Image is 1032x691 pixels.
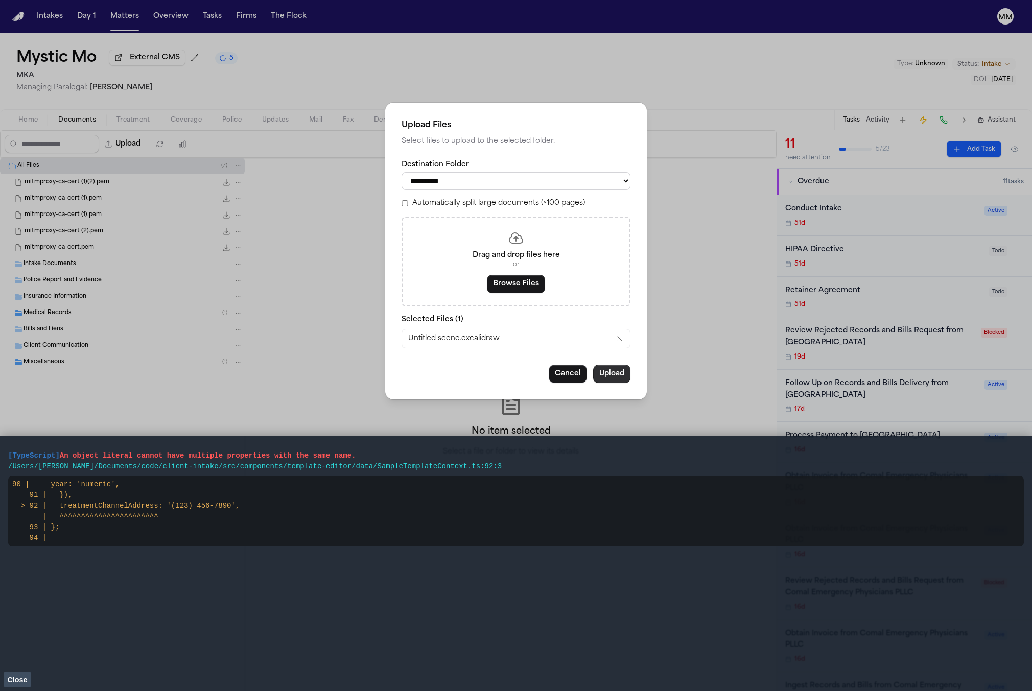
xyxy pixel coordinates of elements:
p: Select files to upload to the selected folder. [402,135,630,148]
p: or [415,260,617,269]
label: Automatically split large documents (>100 pages) [412,198,585,208]
span: Untitled scene.excalidraw [408,333,500,344]
button: Cancel [549,365,587,383]
p: Drag and drop files here [415,250,617,260]
button: Upload [593,365,630,383]
label: Destination Folder [402,160,630,170]
button: Remove Untitled scene.excalidraw [616,335,624,343]
button: Browse Files [487,275,545,293]
h2: Upload Files [402,119,630,131]
p: Selected Files ( 1 ) [402,315,630,325]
